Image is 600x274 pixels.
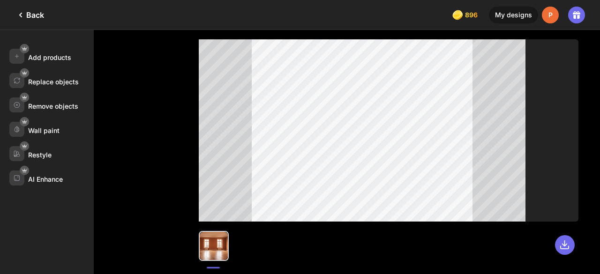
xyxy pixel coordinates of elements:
div: AI Enhance [28,175,63,183]
div: Add products [28,53,71,61]
div: P [542,7,559,23]
div: My designs [489,7,538,23]
div: Restyle [28,151,52,159]
span: 896 [465,11,480,19]
div: Wall paint [28,126,60,134]
div: Back [15,9,44,21]
div: Remove objects [28,102,78,110]
div: Replace objects [28,78,79,86]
